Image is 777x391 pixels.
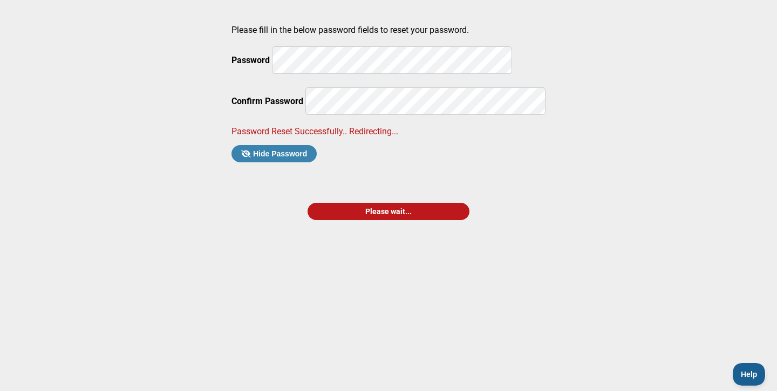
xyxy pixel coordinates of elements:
[231,126,546,136] p: Password Reset Successfully.. Redirecting...
[231,145,317,162] button: Hide Password
[308,203,469,220] div: Please wait...
[231,96,303,106] label: Confirm Password
[733,363,766,386] iframe: Toggle Customer Support
[231,25,546,35] p: Please fill in the below password fields to reset your password.
[231,55,270,65] label: Password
